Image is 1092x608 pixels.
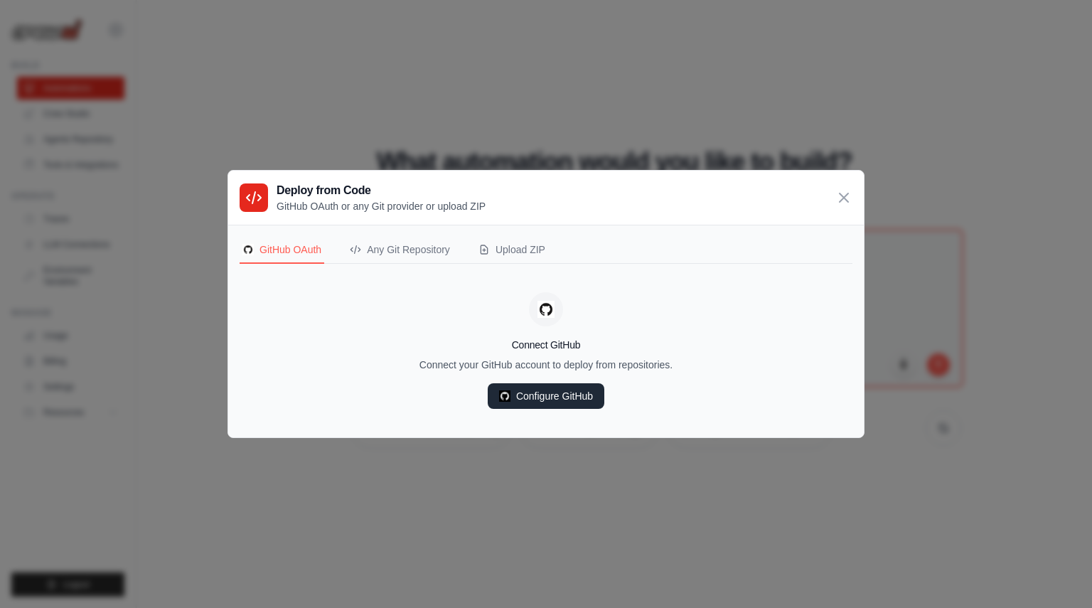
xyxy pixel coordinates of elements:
[277,182,486,199] h3: Deploy from Code
[1021,540,1092,608] iframe: Chat Widget
[499,390,510,402] img: GitHub
[476,237,548,264] button: Upload ZIP
[350,242,450,257] div: Any Git Repository
[242,244,254,255] img: GitHub
[242,242,321,257] div: GitHub OAuth
[240,358,852,372] p: Connect your GitHub account to deploy from repositories.
[488,383,604,409] a: Configure GitHub
[240,237,324,264] button: GitHubGitHub OAuth
[240,237,852,264] nav: Deployment Source
[478,242,545,257] div: Upload ZIP
[347,237,453,264] button: Any Git Repository
[277,199,486,213] p: GitHub OAuth or any Git provider or upload ZIP
[537,301,555,318] img: GitHub
[240,338,852,352] h4: Connect GitHub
